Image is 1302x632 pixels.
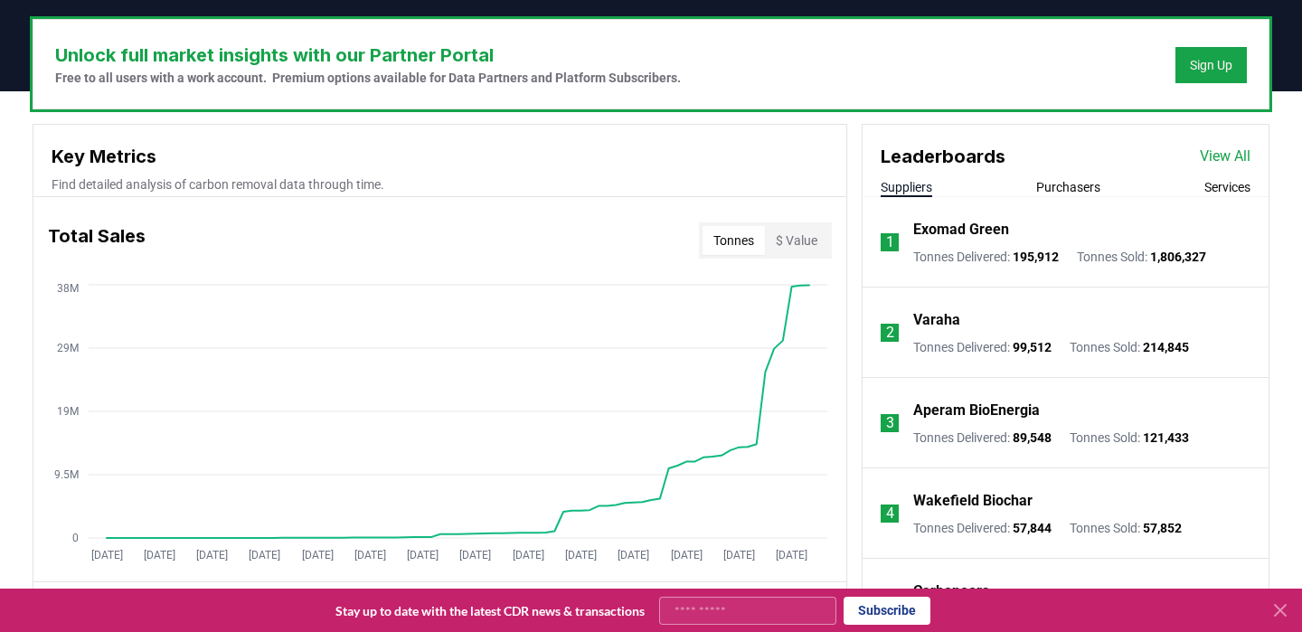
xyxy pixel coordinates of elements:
tspan: 0 [72,532,79,544]
button: Services [1204,178,1250,196]
tspan: [DATE] [618,549,649,561]
tspan: [DATE] [196,549,228,561]
p: Tonnes Sold : [1070,519,1182,537]
p: 4 [886,503,894,524]
h3: Unlock full market insights with our Partner Portal [55,42,681,69]
p: 1 [886,231,894,253]
span: 195,912 [1013,250,1059,264]
p: Tonnes Sold : [1077,248,1206,266]
span: 89,548 [1013,430,1052,445]
button: Tonnes [703,226,765,255]
h3: Leaderboards [881,143,1005,170]
span: 57,852 [1143,521,1182,535]
tspan: 19M [57,405,79,418]
h3: Total Sales [48,222,146,259]
button: Purchasers [1036,178,1100,196]
tspan: [DATE] [407,549,439,561]
p: Tonnes Sold : [1070,338,1189,356]
span: 57,844 [1013,521,1052,535]
a: Varaha [913,309,960,331]
p: Tonnes Delivered : [913,338,1052,356]
button: $ Value [765,226,828,255]
p: Tonnes Delivered : [913,248,1059,266]
tspan: [DATE] [354,549,386,561]
a: View All [1200,146,1250,167]
a: Wakefield Biochar [913,490,1033,512]
tspan: 38M [57,282,79,295]
tspan: [DATE] [565,549,597,561]
button: Suppliers [881,178,932,196]
tspan: [DATE] [249,549,280,561]
p: Find detailed analysis of carbon removal data through time. [52,175,828,193]
p: Tonnes Sold : [1070,429,1189,447]
h3: Key Metrics [52,143,828,170]
span: 99,512 [1013,340,1052,354]
a: Exomad Green [913,219,1009,241]
p: Tonnes Delivered : [913,519,1052,537]
tspan: 9.5M [54,468,79,481]
tspan: 29M [57,342,79,354]
button: Sign Up [1175,47,1247,83]
tspan: [DATE] [723,549,755,561]
tspan: [DATE] [513,549,544,561]
a: Aperam BioEnergia [913,400,1040,421]
tspan: [DATE] [91,549,123,561]
p: Tonnes Delivered : [913,429,1052,447]
tspan: [DATE] [671,549,703,561]
p: 3 [886,412,894,434]
span: 1,806,327 [1150,250,1206,264]
span: 214,845 [1143,340,1189,354]
tspan: [DATE] [776,549,807,561]
p: 2 [886,322,894,344]
tspan: [DATE] [144,549,175,561]
a: Carboneers [913,580,989,602]
tspan: [DATE] [302,549,334,561]
p: Free to all users with a work account. Premium options available for Data Partners and Platform S... [55,69,681,87]
span: 121,433 [1143,430,1189,445]
a: Sign Up [1190,56,1232,74]
tspan: [DATE] [459,549,491,561]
